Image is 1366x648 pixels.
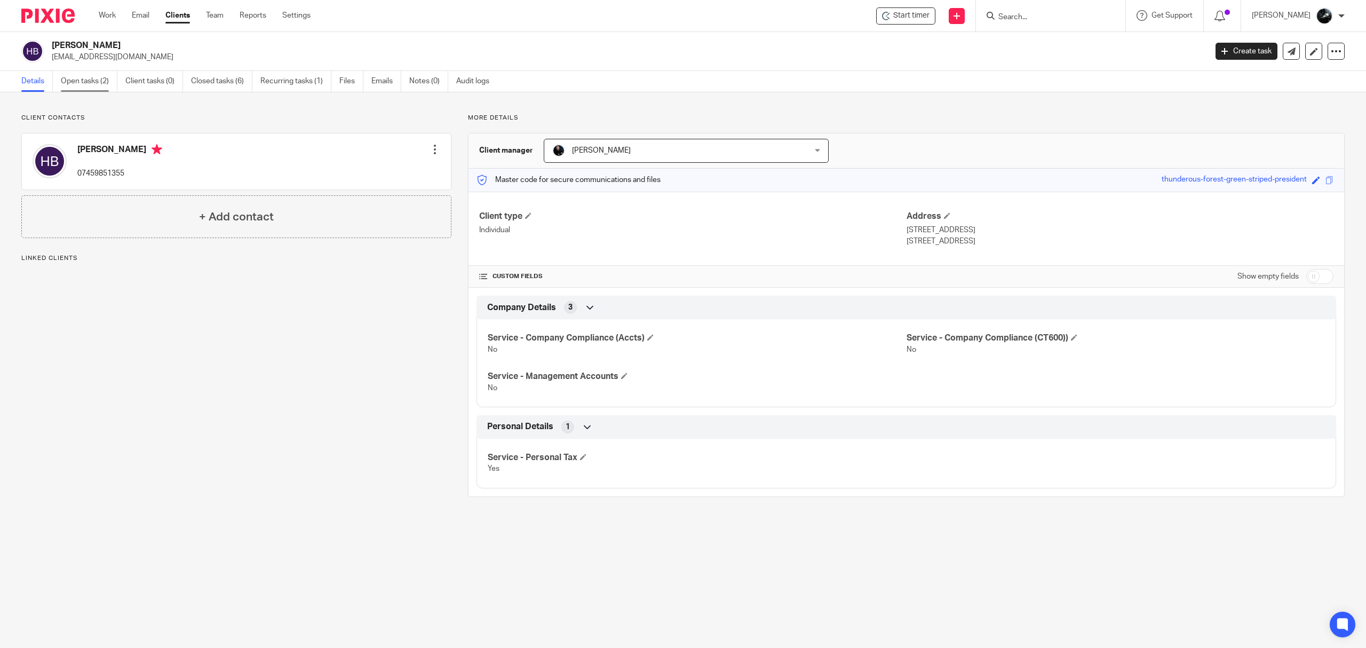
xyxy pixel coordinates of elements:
span: [PERSON_NAME] [572,147,631,154]
h4: [PERSON_NAME] [77,144,162,157]
a: Files [339,71,363,92]
a: Details [21,71,53,92]
a: Closed tasks (6) [191,71,252,92]
h3: Client manager [479,145,533,156]
img: Pixie [21,9,75,23]
a: Notes (0) [409,71,448,92]
p: [EMAIL_ADDRESS][DOMAIN_NAME] [52,52,1200,62]
a: Create task [1216,43,1277,60]
img: svg%3E [21,40,44,62]
p: Client contacts [21,114,451,122]
a: Settings [282,10,311,21]
span: Company Details [487,302,556,313]
img: 1000002122.jpg [1316,7,1333,25]
span: 3 [568,302,573,313]
a: Recurring tasks (1) [260,71,331,92]
input: Search [997,13,1093,22]
label: Show empty fields [1237,271,1299,282]
a: Reports [240,10,266,21]
h4: Service - Management Accounts [488,371,906,382]
h4: Service - Personal Tax [488,452,906,463]
h4: + Add contact [199,209,274,225]
a: Clients [165,10,190,21]
p: [PERSON_NAME] [1252,10,1311,21]
span: No [488,384,497,392]
a: Work [99,10,116,21]
a: Audit logs [456,71,497,92]
img: Headshots%20accounting4everything_Poppy%20Jakes%20Photography-2203.jpg [552,144,565,157]
h4: Service - Company Compliance (Accts) [488,333,906,344]
a: Emails [371,71,401,92]
p: Master code for secure communications and files [476,175,661,185]
span: 1 [566,422,570,432]
a: Open tasks (2) [61,71,117,92]
span: Yes [488,465,499,472]
span: Start timer [893,10,930,21]
div: thunderous-forest-green-striped-president [1162,174,1307,186]
a: Team [206,10,224,21]
p: Individual [479,225,906,235]
span: No [488,346,497,353]
div: Hulya Britton [876,7,935,25]
i: Primary [152,144,162,155]
p: [STREET_ADDRESS] [907,236,1333,247]
p: 07459851355 [77,168,162,179]
p: [STREET_ADDRESS] [907,225,1333,235]
span: No [907,346,916,353]
h4: CUSTOM FIELDS [479,272,906,281]
h4: Client type [479,211,906,222]
h4: Service - Company Compliance (CT600)) [907,333,1325,344]
h4: Address [907,211,1333,222]
h2: [PERSON_NAME] [52,40,970,51]
a: Email [132,10,149,21]
a: Client tasks (0) [125,71,183,92]
p: Linked clients [21,254,451,263]
span: Personal Details [487,421,553,432]
img: svg%3E [33,144,67,178]
span: Get Support [1151,12,1193,19]
p: More details [468,114,1345,122]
